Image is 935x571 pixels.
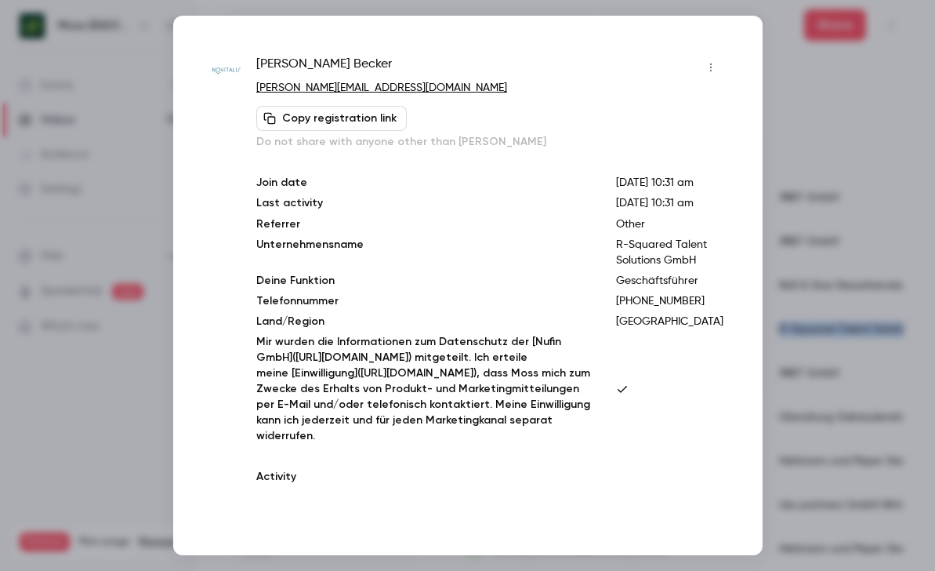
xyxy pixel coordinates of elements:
[256,195,590,212] p: Last activity
[616,237,723,268] p: R-Squared Talent Solutions GmbH
[256,237,590,268] p: Unternehmensname
[616,273,723,289] p: Geschäftsführer
[616,314,723,329] p: [GEOGRAPHIC_DATA]
[256,334,590,444] p: Mir wurden die Informationen zum Datenschutz der [Nufin GmbH]([URL][DOMAIN_NAME]) mitgeteilt. Ich...
[256,55,392,80] span: [PERSON_NAME] Becker
[616,175,723,191] p: [DATE] 10:31 am
[256,134,723,150] p: Do not share with anyone other than [PERSON_NAME]
[616,216,723,232] p: Other
[616,198,694,209] span: [DATE] 10:31 am
[256,293,590,309] p: Telefonnummer
[616,293,723,309] p: [PHONE_NUMBER]
[256,82,507,93] a: [PERSON_NAME][EMAIL_ADDRESS][DOMAIN_NAME]
[256,273,590,289] p: Deine Funktion
[256,469,723,485] p: Activity
[256,106,407,131] button: Copy registration link
[256,216,590,232] p: Referrer
[212,56,241,85] img: novitalis.com
[256,314,590,329] p: Land/Region
[256,175,590,191] p: Join date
